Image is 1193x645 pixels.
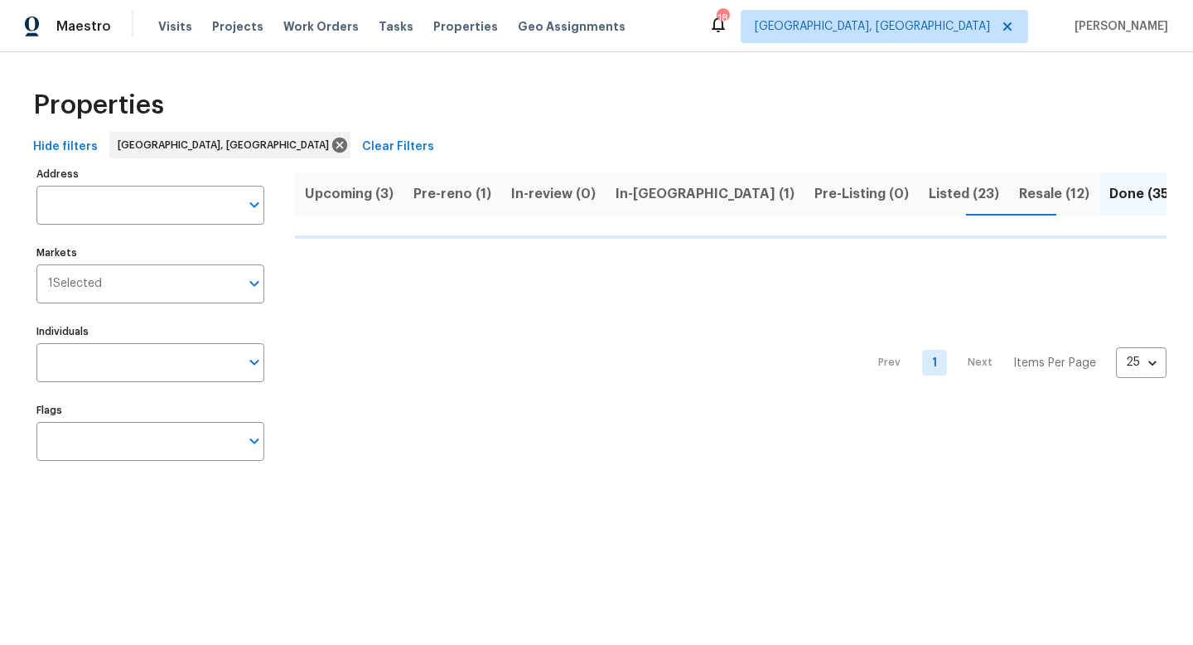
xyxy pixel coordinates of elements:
[243,351,266,374] button: Open
[33,137,98,158] span: Hide filters
[1116,341,1166,384] div: 25
[922,350,947,376] a: Goto page 1
[36,169,264,179] label: Address
[243,272,266,295] button: Open
[283,18,359,35] span: Work Orders
[1019,182,1089,206] span: Resale (12)
[36,327,264,337] label: Individuals
[118,137,336,153] span: [GEOGRAPHIC_DATA], [GEOGRAPHIC_DATA]
[48,277,102,291] span: 1 Selected
[243,193,266,216] button: Open
[158,18,192,35] span: Visits
[433,18,498,35] span: Properties
[755,18,990,35] span: [GEOGRAPHIC_DATA], [GEOGRAPHIC_DATA]
[814,182,909,206] span: Pre-Listing (0)
[36,405,264,415] label: Flags
[1068,18,1168,35] span: [PERSON_NAME]
[305,182,394,206] span: Upcoming (3)
[511,182,596,206] span: In-review (0)
[616,182,795,206] span: In-[GEOGRAPHIC_DATA] (1)
[929,182,999,206] span: Listed (23)
[33,97,164,114] span: Properties
[56,18,111,35] span: Maestro
[717,10,728,27] div: 18
[862,249,1166,478] nav: Pagination Navigation
[212,18,263,35] span: Projects
[243,429,266,453] button: Open
[36,248,264,258] label: Markets
[362,137,434,158] span: Clear Filters
[1109,182,1183,206] span: Done (358)
[379,21,413,32] span: Tasks
[27,132,104,162] button: Hide filters
[413,182,491,206] span: Pre-reno (1)
[109,132,350,158] div: [GEOGRAPHIC_DATA], [GEOGRAPHIC_DATA]
[518,18,625,35] span: Geo Assignments
[355,132,441,162] button: Clear Filters
[1013,355,1096,371] p: Items Per Page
